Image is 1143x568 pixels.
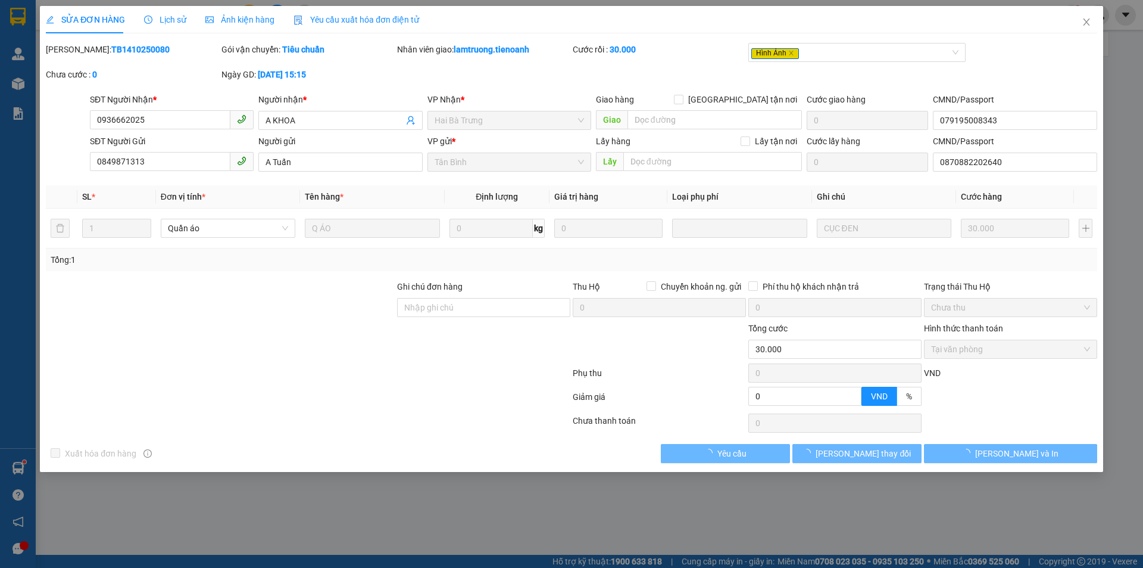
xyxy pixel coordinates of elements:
[802,449,816,457] span: loading
[293,15,419,24] span: Yêu cầu xuất hóa đơn điện tử
[931,299,1090,316] span: Chưa thu
[573,43,746,56] div: Cước rồi :
[596,136,630,146] span: Lấy hàng
[933,93,1097,106] div: CMND/Passport
[427,95,461,104] span: VP Nhận
[51,219,70,238] button: delete
[924,368,941,378] span: VND
[397,298,570,317] input: Ghi chú đơn hàng
[807,95,866,104] label: Cước giao hàng
[975,447,1058,460] span: [PERSON_NAME] và In
[144,15,186,24] span: Lịch sử
[237,156,246,166] span: phone
[258,70,306,79] b: [DATE] 15:15
[924,324,1003,333] label: Hình thức thanh toán
[221,68,395,81] div: Ngày GD:
[397,43,570,56] div: Nhân viên giao:
[168,219,288,237] span: Quần áo
[817,219,951,238] input: Ghi Chú
[46,43,219,56] div: [PERSON_NAME]:
[282,45,324,54] b: Tiêu chuẩn
[933,135,1097,148] div: CMND/Passport
[305,192,343,201] span: Tên hàng
[205,15,214,24] span: picture
[46,15,54,24] span: edit
[610,45,636,54] b: 30.000
[554,219,663,238] input: 0
[623,152,802,171] input: Dọc đường
[962,449,975,457] span: loading
[90,93,254,106] div: SĐT Người Nhận
[792,444,922,463] button: [PERSON_NAME] thay đổi
[60,447,141,460] span: Xuất hóa đơn hàng
[397,282,463,291] label: Ghi chú đơn hàng
[661,444,790,463] button: Yêu cầu
[758,280,864,293] span: Phí thu hộ khách nhận trả
[961,219,1069,238] input: 0
[596,95,634,104] span: Giao hàng
[454,45,529,54] b: lamtruong.tienoanh
[571,390,747,411] div: Giảm giá
[46,68,219,81] div: Chưa cước :
[435,153,584,171] span: Tân Bình
[1082,17,1091,27] span: close
[812,185,956,209] th: Ghi chú
[596,152,623,171] span: Lấy
[807,153,928,172] input: Cước lấy hàng
[258,93,422,106] div: Người nhận
[237,114,246,124] span: phone
[46,15,125,24] span: SỬA ĐƠN HÀNG
[111,45,170,54] b: TB1410250080
[931,340,1090,358] span: Tại văn phòng
[571,414,747,435] div: Chưa thanh toán
[92,70,97,79] b: 0
[748,324,788,333] span: Tổng cước
[305,219,439,238] input: VD: Bàn, Ghế
[871,392,888,401] span: VND
[627,110,802,129] input: Dọc đường
[683,93,802,106] span: [GEOGRAPHIC_DATA] tận nơi
[293,15,303,25] img: icon
[406,116,416,125] span: user-add
[258,135,422,148] div: Người gửi
[573,282,600,291] span: Thu Hộ
[1070,6,1103,39] button: Close
[1079,219,1092,238] button: plus
[554,192,598,201] span: Giá trị hàng
[788,50,794,56] span: close
[533,219,545,238] span: kg
[924,444,1097,463] button: [PERSON_NAME] và In
[704,449,717,457] span: loading
[961,192,1002,201] span: Cước hàng
[924,280,1097,293] div: Trạng thái Thu Hộ
[144,15,152,24] span: clock-circle
[435,111,584,129] span: Hai Bà Trưng
[427,135,591,148] div: VP gửi
[667,185,811,209] th: Loại phụ phí
[816,447,911,460] span: [PERSON_NAME] thay đổi
[717,447,747,460] span: Yêu cầu
[656,280,746,293] span: Chuyển khoản ng. gửi
[51,253,441,266] div: Tổng: 1
[221,43,395,56] div: Gói vận chuyển:
[596,110,627,129] span: Giao
[571,367,747,387] div: Phụ thu
[750,135,802,148] span: Lấy tận nơi
[143,449,152,458] span: info-circle
[476,192,518,201] span: Định lượng
[82,192,92,201] span: SL
[807,136,860,146] label: Cước lấy hàng
[906,392,912,401] span: %
[90,135,254,148] div: SĐT Người Gửi
[205,15,274,24] span: Ảnh kiện hàng
[807,111,928,130] input: Cước giao hàng
[161,192,205,201] span: Đơn vị tính
[751,48,799,59] span: Hình Ảnh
